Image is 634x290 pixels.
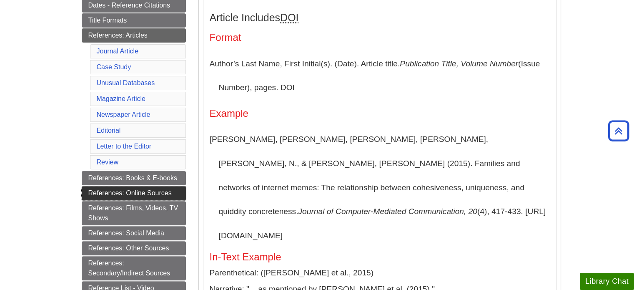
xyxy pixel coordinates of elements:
a: References: Online Sources [82,186,186,200]
a: Back to Top [605,125,632,136]
a: References: Films, Videos, TV Shows [82,201,186,225]
p: Author’s Last Name, First Initial(s). (Date). Article title. (Issue Number), pages. DOI [210,52,550,100]
p: [PERSON_NAME], [PERSON_NAME], [PERSON_NAME], [PERSON_NAME], [PERSON_NAME], N., & [PERSON_NAME], [... [210,127,550,247]
a: Journal Article [97,48,139,55]
a: References: Social Media [82,226,186,240]
a: References: Books & E-books [82,171,186,185]
button: Library Chat [580,273,634,290]
a: Letter to the Editor [97,143,152,150]
h4: Format [210,32,550,43]
abbr: Digital Object Identifier. This is the string of numbers associated with a particular article. No... [280,12,298,23]
a: Title Formats [82,13,186,28]
a: Newspaper Article [97,111,150,118]
h3: Article Includes [210,12,550,24]
a: References: Other Sources [82,241,186,255]
p: Parenthetical: ([PERSON_NAME] et al., 2015) [210,267,550,279]
h5: In-Text Example [210,252,550,262]
a: Unusual Databases [97,79,155,86]
a: References: Secondary/Indirect Sources [82,256,186,280]
a: Case Study [97,63,131,71]
a: References: Articles [82,28,186,43]
a: Magazine Article [97,95,145,102]
i: Journal of Computer-Mediated Communication, 20 [298,207,477,216]
a: Review [97,159,118,166]
i: Publication Title, Volume Number [400,59,518,68]
h4: Example [210,108,550,119]
a: Editorial [97,127,121,134]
